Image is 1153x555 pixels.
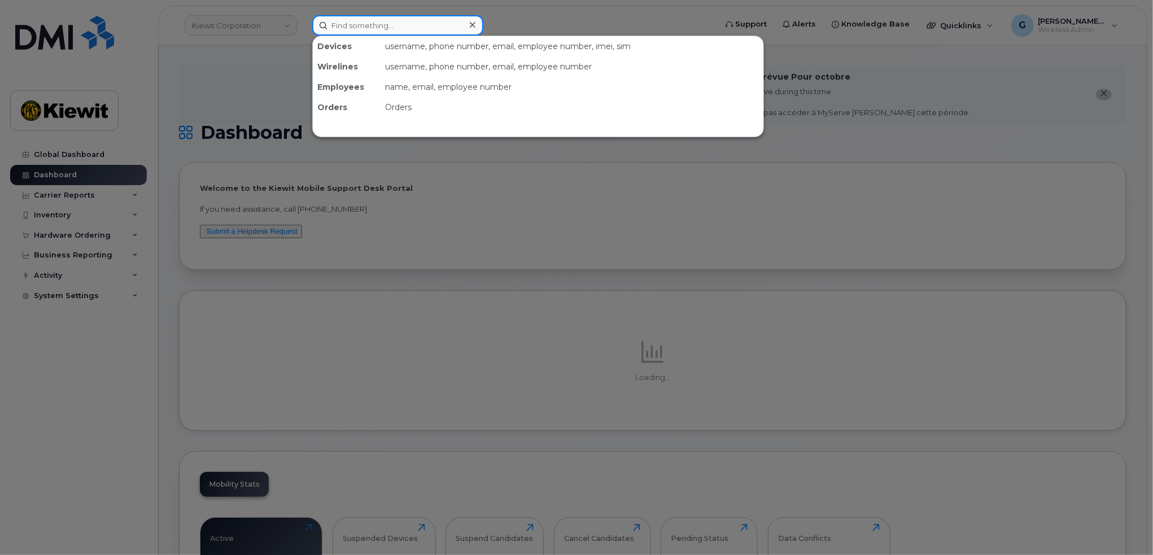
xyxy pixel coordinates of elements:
div: Orders [381,97,763,117]
div: Orders [313,97,381,117]
div: username, phone number, email, employee number [381,56,763,77]
iframe: Messenger Launcher [1104,506,1145,547]
div: name, email, employee number [381,77,763,97]
div: Devices [313,36,381,56]
div: username, phone number, email, employee number, imei, sim [381,36,763,56]
div: Wirelines [313,56,381,77]
div: Employees [313,77,381,97]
